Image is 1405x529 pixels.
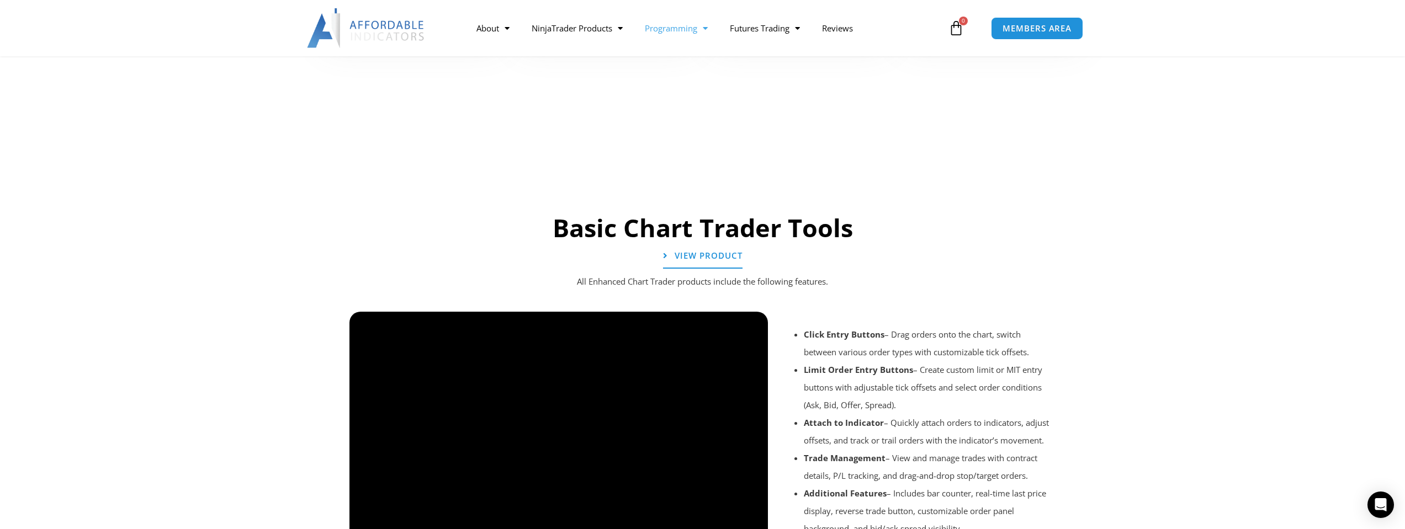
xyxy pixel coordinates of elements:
strong: Click Entry Buttons [804,329,884,340]
p: All Enhanced Chart Trader products include the following features. [372,274,1034,290]
h2: Basic Chart Trader Tools [344,212,1062,244]
nav: Menu [465,15,946,41]
img: LogoAI | Affordable Indicators – NinjaTrader [307,8,426,48]
a: Programming [634,15,719,41]
strong: Limit Order Entry Buttons [804,364,913,375]
a: Reviews [811,15,864,41]
span: MEMBERS AREA [1003,24,1072,33]
a: Futures Trading [719,15,811,41]
strong: Additional Features [804,488,887,499]
div: Open Intercom Messenger [1367,491,1394,518]
li: – Quickly attach orders to indicators, adjust offsets, and track or trail orders with the indicat... [804,414,1054,449]
a: 0 [932,12,980,44]
iframe: Customer reviews powered by Trustpilot [349,90,1056,168]
a: NinjaTrader Products [521,15,634,41]
li: – Create custom limit or MIT entry buttons with adjustable tick offsets and select order conditio... [804,361,1054,414]
a: MEMBERS AREA [991,17,1083,40]
a: About [465,15,521,41]
span: 0 [959,17,968,25]
span: View Product [675,252,743,260]
a: View Product [663,244,743,269]
li: – Drag orders onto the chart, switch between various order types with customizable tick offsets. [804,325,1054,361]
li: – View and manage trades with contract details, P/L tracking, and drag-and-drop stop/target orders. [804,449,1054,484]
strong: Trade Management [804,452,886,463]
strong: Attach to Indicator [804,417,884,428]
